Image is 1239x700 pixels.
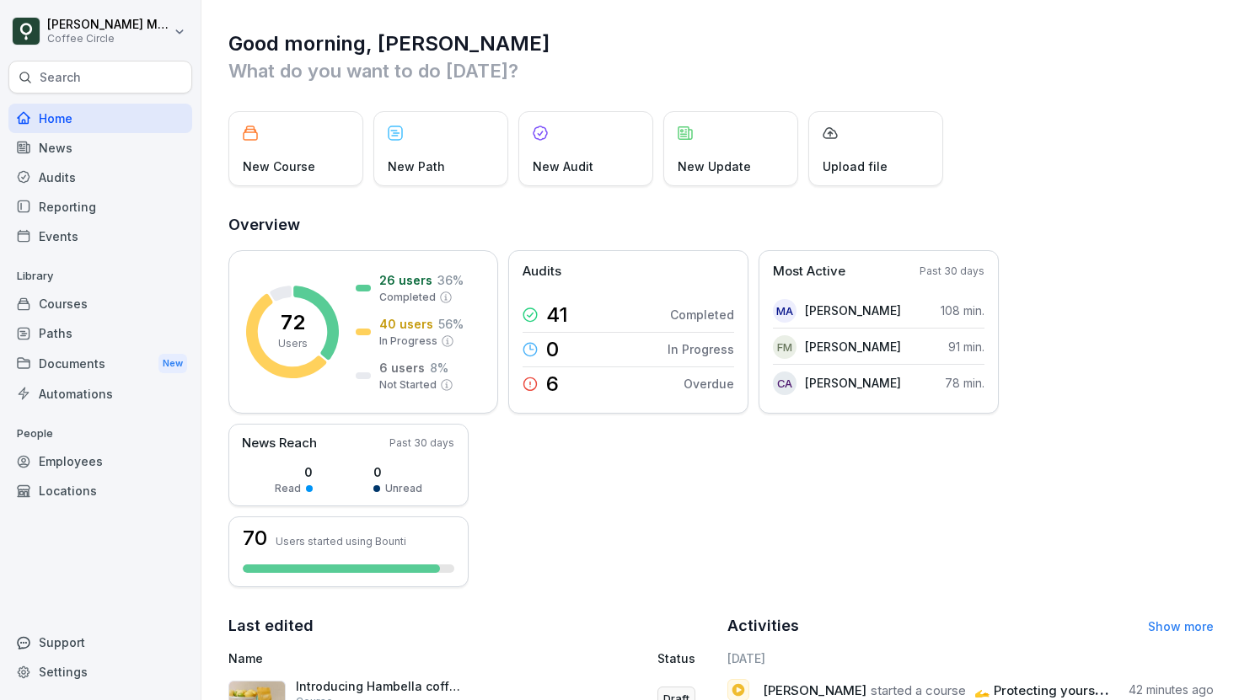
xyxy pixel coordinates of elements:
[948,338,984,355] p: 91 min.
[388,158,445,175] p: New Path
[296,679,464,694] p: Introducing Hambella coffee from [GEOGRAPHIC_DATA]
[773,262,845,281] p: Most Active
[8,222,192,251] a: Events
[379,290,436,305] p: Completed
[8,446,192,476] a: Employees
[243,528,267,548] h3: 70
[228,57,1214,84] p: What do you want to do [DATE]?
[871,682,966,698] span: started a course
[546,305,568,325] p: 41
[8,348,192,379] div: Documents
[275,463,313,481] p: 0
[920,264,984,279] p: Past 30 days
[823,158,888,175] p: Upload file
[438,315,464,333] p: 56 %
[243,158,315,175] p: New Course
[281,313,305,333] p: 72
[533,158,593,175] p: New Audit
[974,682,1229,698] span: 🫴 Protecting yourself and the customers
[437,271,464,289] p: 36 %
[8,379,192,409] a: Automations
[8,420,192,447] p: People
[523,262,561,281] p: Audits
[379,271,432,289] p: 26 users
[805,338,901,355] p: [PERSON_NAME]
[158,354,187,373] div: New
[385,481,422,496] p: Unread
[228,614,716,638] h2: Last edited
[379,377,437,393] p: Not Started
[727,614,799,638] h2: Activities
[275,481,301,496] p: Read
[47,33,170,45] p: Coffee Circle
[379,359,425,377] p: 6 users
[8,348,192,379] a: DocumentsNew
[678,158,751,175] p: New Update
[430,359,448,377] p: 8 %
[1148,619,1214,633] a: Show more
[670,306,734,323] p: Completed
[657,649,695,667] p: Status
[8,104,192,133] a: Home
[8,289,192,318] a: Courses
[773,335,796,359] div: FM
[389,435,454,451] p: Past 30 days
[684,375,734,393] p: Overdue
[278,336,308,351] p: Users
[8,192,192,222] a: Reporting
[379,315,433,333] p: 40 users
[727,649,1215,667] h6: [DATE]
[8,318,192,348] a: Paths
[8,628,192,657] div: Support
[8,133,192,163] a: News
[546,339,559,360] p: 0
[228,649,526,667] p: Name
[228,30,1214,57] h1: Good morning, [PERSON_NAME]
[773,299,796,323] div: MA
[242,434,317,453] p: News Reach
[8,263,192,290] p: Library
[379,334,437,349] p: In Progress
[805,302,901,319] p: [PERSON_NAME]
[8,657,192,687] a: Settings
[773,371,796,395] div: CA
[228,213,1214,237] h2: Overview
[546,374,559,394] p: 6
[1129,681,1214,698] p: 42 minutes ago
[941,302,984,319] p: 108 min.
[8,476,192,505] a: Locations
[40,69,81,86] p: Search
[763,682,866,698] span: [PERSON_NAME]
[373,463,422,481] p: 0
[276,535,406,548] p: Users started using Bounti
[8,163,192,192] a: Audits
[945,374,984,392] p: 78 min.
[47,18,170,32] p: [PERSON_NAME] Moschioni
[668,340,734,358] p: In Progress
[805,374,901,392] p: [PERSON_NAME]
